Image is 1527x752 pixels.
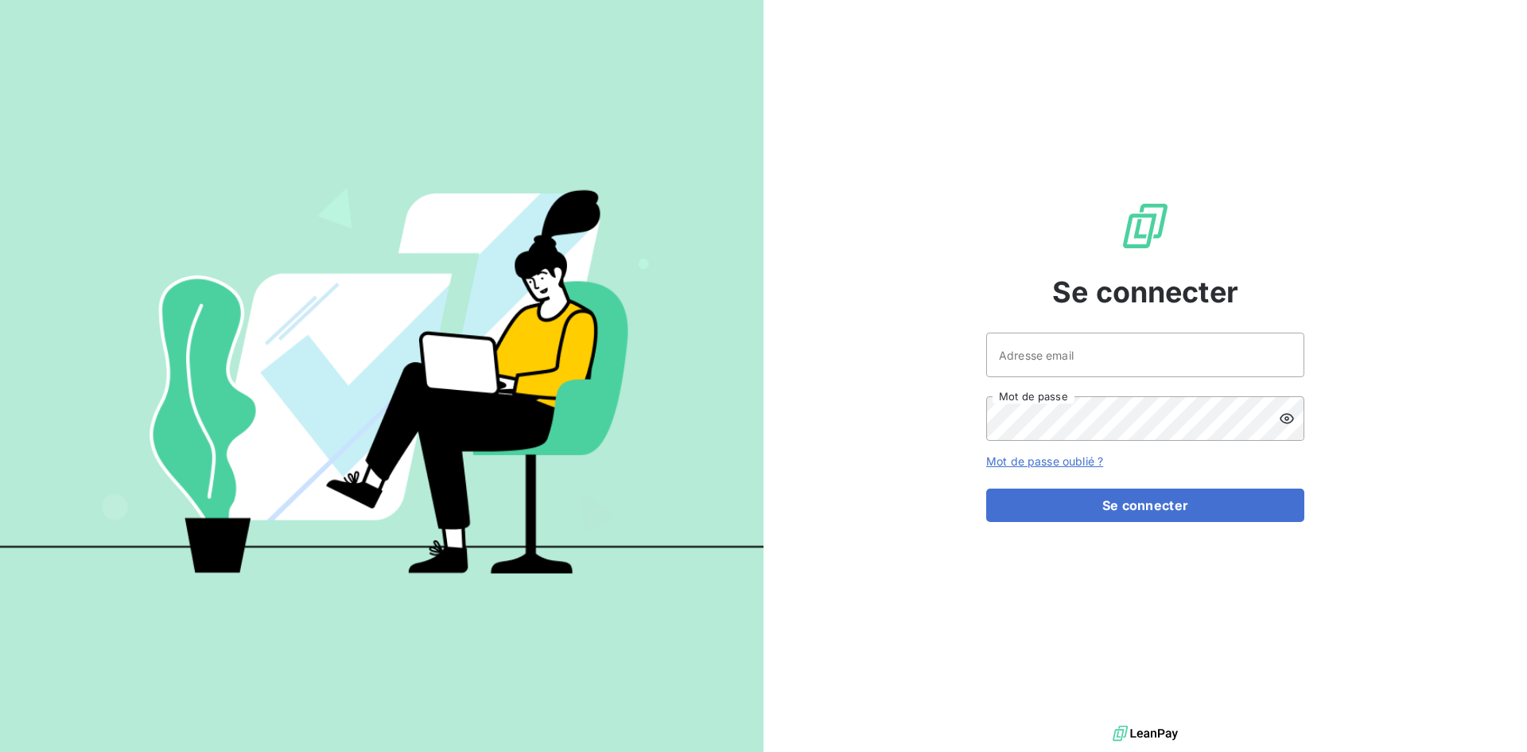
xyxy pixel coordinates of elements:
[986,333,1304,377] input: placeholder
[986,454,1103,468] a: Mot de passe oublié ?
[1052,271,1238,314] span: Se connecter
[1120,201,1171,251] img: Logo LeanPay
[986,489,1304,522] button: Se connecter
[1113,722,1178,746] img: logo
